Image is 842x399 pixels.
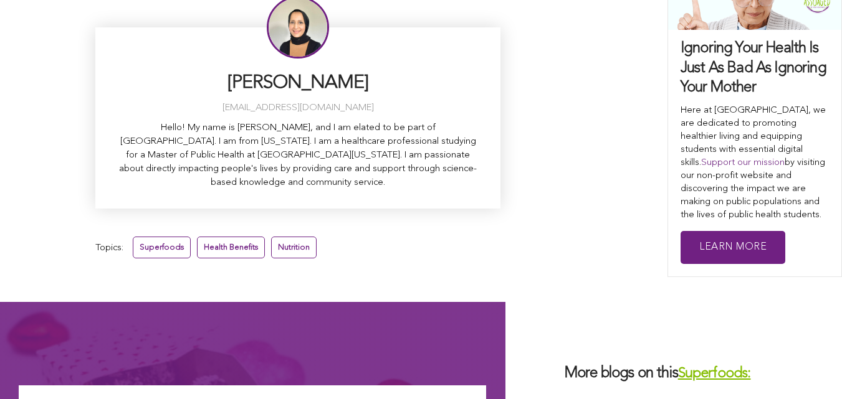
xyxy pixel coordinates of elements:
span: Topics: [95,240,123,256]
p: [EMAIL_ADDRESS][DOMAIN_NAME] [114,101,482,115]
a: Learn More [681,231,785,264]
a: Health Benefits [197,237,265,258]
a: Superfoods: [678,367,751,381]
p: Hello! My name is [PERSON_NAME], and I am elated to be part of [GEOGRAPHIC_DATA]. I am from [US_S... [114,121,482,190]
a: Nutrition [271,237,317,258]
iframe: Chat Widget [780,339,842,399]
h3: More blogs on this [558,364,789,383]
a: Superfoods [133,237,191,258]
h3: [PERSON_NAME] [114,71,482,95]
